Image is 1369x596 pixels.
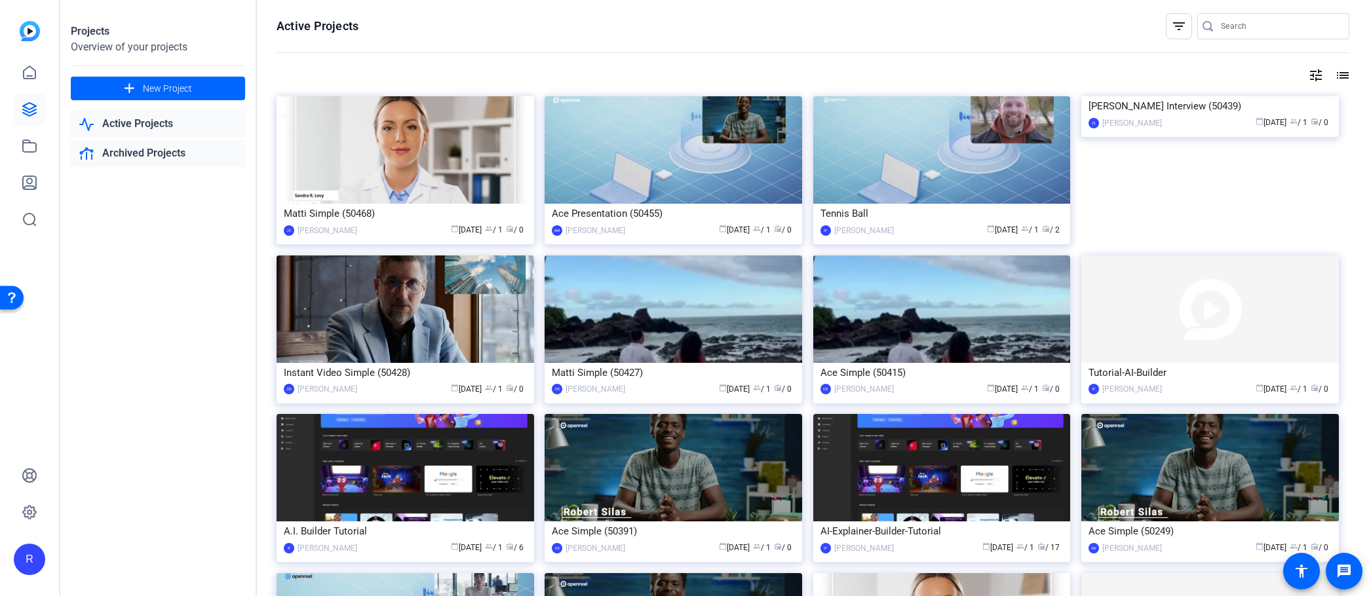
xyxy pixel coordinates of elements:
[774,384,792,394] span: / 0
[485,384,503,394] span: / 1
[1042,225,1050,233] span: radio
[1171,18,1187,34] mat-icon: filter_list
[506,225,514,233] span: radio
[1221,18,1339,34] input: Search
[552,363,795,382] div: Matti Simple (50427)
[1089,384,1099,394] div: IP
[834,224,894,237] div: [PERSON_NAME]
[552,204,795,223] div: Ace Presentation (50455)
[284,543,294,553] div: IP
[284,204,527,223] div: Matti Simple (50468)
[987,225,1018,234] span: [DATE]
[1089,96,1332,116] div: [PERSON_NAME] Interview (50439)
[14,544,45,575] div: R
[1256,384,1263,392] span: calendar_today
[1042,225,1060,234] span: / 2
[1290,543,1307,552] span: / 1
[552,521,795,541] div: Ace Simple (50391)
[284,384,294,394] div: DB
[506,225,524,234] span: / 0
[20,21,40,41] img: blue-gradient.svg
[121,81,138,97] mat-icon: add
[506,543,524,552] span: / 6
[1336,563,1352,579] mat-icon: message
[1021,225,1029,233] span: group
[820,363,1064,382] div: Ace Simple (50415)
[284,363,527,382] div: Instant Video Simple (50428)
[277,18,358,34] h1: Active Projects
[485,543,503,552] span: / 1
[284,225,294,236] div: JS
[298,382,357,396] div: [PERSON_NAME]
[71,140,245,167] a: Archived Projects
[451,384,482,394] span: [DATE]
[451,543,482,552] span: [DATE]
[1290,384,1307,394] span: / 1
[774,543,792,552] span: / 0
[506,542,514,550] span: radio
[820,543,831,553] div: IP
[298,224,357,237] div: [PERSON_NAME]
[552,384,562,394] div: DB
[1089,521,1332,541] div: Ace Simple (50249)
[1311,384,1319,392] span: radio
[719,384,727,392] span: calendar_today
[451,225,482,234] span: [DATE]
[753,543,771,552] span: / 1
[753,225,761,233] span: group
[820,384,831,394] div: DB
[774,384,782,392] span: radio
[485,225,493,233] span: group
[552,543,562,553] div: DB
[1021,384,1029,392] span: group
[1042,384,1060,394] span: / 0
[987,384,995,392] span: calendar_today
[506,384,514,392] span: radio
[987,225,995,233] span: calendar_today
[1256,542,1263,550] span: calendar_today
[451,225,459,233] span: calendar_today
[71,24,245,39] div: Projects
[451,542,459,550] span: calendar_today
[719,542,727,550] span: calendar_today
[1294,563,1309,579] mat-icon: accessibility
[834,542,894,555] div: [PERSON_NAME]
[1102,382,1162,396] div: [PERSON_NAME]
[566,382,625,396] div: [PERSON_NAME]
[719,225,727,233] span: calendar_today
[1311,118,1328,127] span: / 0
[1311,542,1319,550] span: radio
[834,382,894,396] div: [PERSON_NAME]
[1089,118,1099,128] div: JS
[982,543,1013,552] span: [DATE]
[1021,225,1039,234] span: / 1
[1089,543,1099,553] div: AW
[753,384,761,392] span: group
[1311,117,1319,125] span: radio
[1311,543,1328,552] span: / 0
[1256,384,1286,394] span: [DATE]
[1256,117,1263,125] span: calendar_today
[298,542,357,555] div: [PERSON_NAME]
[820,204,1064,223] div: Tennis Ball
[753,542,761,550] span: group
[774,225,792,234] span: / 0
[1308,67,1324,83] mat-icon: tune
[987,384,1018,394] span: [DATE]
[71,77,245,100] button: New Project
[1037,542,1045,550] span: radio
[753,225,771,234] span: / 1
[1290,384,1298,392] span: group
[1016,542,1024,550] span: group
[774,542,782,550] span: radio
[485,384,493,392] span: group
[1089,363,1332,382] div: Tutorial-AI-Builder
[143,82,192,96] span: New Project
[1256,543,1286,552] span: [DATE]
[485,225,503,234] span: / 1
[284,521,527,541] div: A.I. Builder Tutorial
[1290,118,1307,127] span: / 1
[820,225,831,236] div: IP
[566,224,625,237] div: [PERSON_NAME]
[1102,542,1162,555] div: [PERSON_NAME]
